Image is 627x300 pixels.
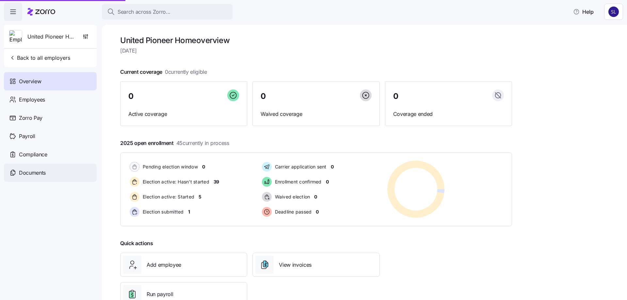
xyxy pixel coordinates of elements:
span: Enrollment confirmed [273,179,322,185]
span: Active coverage [128,110,239,118]
span: Waived coverage [261,110,371,118]
a: Payroll [4,127,97,145]
span: 2025 open enrollment [120,139,229,147]
span: Pending election window [141,164,198,170]
span: Back to all employers [9,54,70,62]
span: Documents [19,169,46,177]
span: 0 [314,194,317,200]
a: Zorro Pay [4,109,97,127]
span: 0 [393,92,398,100]
h1: United Pioneer Home overview [120,35,512,45]
span: Overview [19,77,41,86]
span: Current coverage [120,68,207,76]
span: 0 [316,209,319,215]
span: 45 currently in process [176,139,229,147]
span: 0 [128,92,134,100]
span: View invoices [279,261,312,269]
img: 9541d6806b9e2684641ca7bfe3afc45a [608,7,619,17]
span: 5 [199,194,201,200]
span: Payroll [19,132,35,140]
span: Coverage ended [393,110,504,118]
span: Employees [19,96,45,104]
img: Employer logo [9,30,22,43]
span: 0 [261,92,266,100]
span: Election active: Hasn't started [141,179,209,185]
span: Zorro Pay [19,114,42,122]
span: United Pioneer Home [27,33,74,41]
a: Employees [4,90,97,109]
span: Add employee [147,261,181,269]
span: Election active: Started [141,194,194,200]
span: Search across Zorro... [118,8,170,16]
span: 0 [326,179,329,185]
a: Overview [4,72,97,90]
a: Compliance [4,145,97,164]
span: Help [573,8,594,16]
span: 0 [331,164,334,170]
button: Search across Zorro... [102,4,233,20]
span: Compliance [19,150,47,159]
a: Documents [4,164,97,182]
span: 1 [188,209,190,215]
span: 39 [214,179,219,185]
span: [DATE] [120,47,512,55]
span: Quick actions [120,239,153,247]
span: Election submitted [141,209,184,215]
span: 0 currently eligible [165,68,207,76]
span: Run payroll [147,290,173,298]
button: Back to all employers [7,51,73,64]
span: Carrier application sent [273,164,327,170]
span: Deadline passed [273,209,312,215]
span: Waived election [273,194,310,200]
span: 0 [202,164,205,170]
button: Help [568,5,599,18]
